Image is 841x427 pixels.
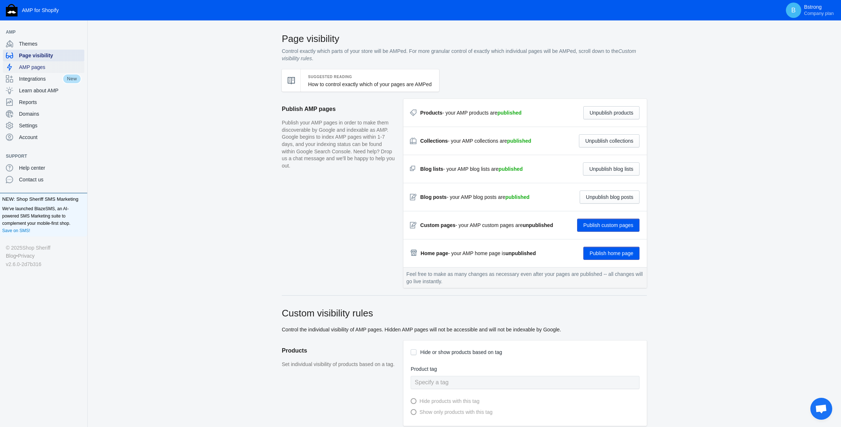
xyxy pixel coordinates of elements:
[3,131,84,143] a: Account
[3,120,84,131] a: Settings
[507,138,531,144] strong: published
[583,162,640,176] button: Unpublish blog lists
[416,408,492,417] div: Show only products with this tag
[420,193,529,201] div: - your AMP blog posts are
[3,61,84,73] a: AMP pages
[19,40,81,47] span: Themes
[308,81,432,87] a: How to control exactly which of your pages are AMPed
[6,260,81,268] div: v2.6.0-2d7b316
[19,110,81,118] span: Domains
[420,109,522,116] div: - your AMP products are
[523,222,553,228] strong: unpublished
[804,4,834,16] p: Bstrong
[499,166,523,172] strong: published
[420,165,523,173] div: - your AMP blog lists are
[577,219,640,232] button: Publish custom pages
[3,96,84,108] a: Reports
[19,134,81,141] span: Account
[22,244,50,252] a: Shop Sheriff
[22,7,59,13] span: AMP for Shopify
[2,227,30,234] a: Save on SMS!
[19,122,81,129] span: Settings
[420,110,442,116] strong: Products
[19,87,81,94] span: Learn about AMP
[420,194,446,200] strong: Blog posts
[19,52,81,59] span: Page visibility
[420,166,443,172] strong: Blog lists
[19,99,81,106] span: Reports
[804,11,834,16] span: Company plan
[411,376,640,389] input: Specify a tag
[420,137,531,145] div: - your AMP collections are
[282,99,396,119] h2: Publish AMP pages
[62,74,81,84] span: New
[6,252,16,260] a: Blog
[420,222,455,228] strong: Custom pages
[498,110,522,116] strong: published
[282,119,396,169] p: Publish your AMP pages in order to make them discoverable by Google and indexable as AMP. Google ...
[3,85,84,96] a: Learn about AMP
[411,365,640,374] label: Product tag
[6,153,74,160] span: Support
[74,31,86,34] button: Add a sales channel
[6,28,74,36] span: AMP
[74,155,86,158] button: Add a sales channel
[420,250,536,257] div: - your AMP home page is
[420,222,553,229] div: - your AMP custom pages are
[579,134,640,147] button: Unpublish collections
[308,73,432,81] h5: Suggested Reading
[420,348,502,357] label: Hide or show products based on tag
[282,341,396,361] h2: Products
[3,50,84,61] a: Page visibility
[18,252,35,260] a: Privacy
[19,64,81,71] span: AMP pages
[282,307,647,320] h2: Custom visibility rules
[583,247,640,260] button: Publish home page
[3,38,84,50] a: Themes
[282,48,636,61] i: Custom visibility rules
[420,250,448,256] strong: Home page
[6,4,18,16] img: Shop Sheriff Logo
[506,194,530,200] strong: published
[19,164,81,172] span: Help center
[3,108,84,120] a: Domains
[403,267,647,288] div: Feel free to make as many changes as necessary even after your pages are published -- all changes...
[3,174,84,185] a: Contact us
[19,176,81,183] span: Contact us
[583,106,640,119] button: Unpublish products
[6,252,81,260] div: •
[580,191,640,204] button: Unpublish blog posts
[282,307,647,333] div: Control the individual visibility of AMP pages. Hidden AMP pages will not be accessible and will ...
[282,48,647,62] p: Control exactly which parts of your store will be AMPed. For more granular control of exactly whi...
[19,75,62,82] span: Integrations
[790,7,797,14] span: B
[3,73,84,85] a: IntegrationsNew
[506,250,536,256] strong: unpublished
[282,361,396,368] p: Set individual visibility of products based on a tag.
[810,398,832,420] div: Conversa aberta
[416,397,479,406] div: Hide products with this tag
[282,32,647,45] h2: Page visibility
[420,138,448,144] strong: Collections
[6,244,81,252] div: © 2025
